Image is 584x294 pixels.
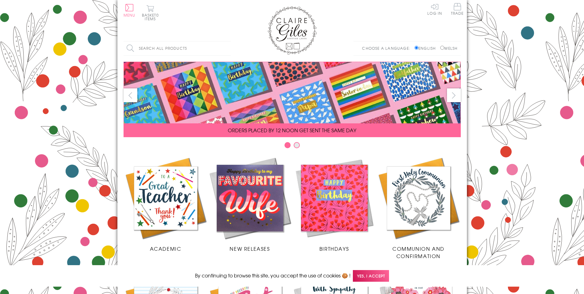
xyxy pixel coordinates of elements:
[319,245,349,252] span: Birthdays
[145,12,159,21] span: 0 items
[440,45,458,51] label: Welsh
[451,3,464,16] a: Trade
[124,142,461,151] div: Carousel Pagination
[268,6,317,55] img: Claire Giles Greetings Cards
[124,156,208,252] a: Academic
[230,245,270,252] span: New Releases
[362,45,413,51] p: Choose a language:
[142,5,159,21] button: Basket0 items
[440,46,444,50] input: Welsh
[353,270,389,282] span: Yes, I accept
[392,245,445,260] span: Communion and Confirmation
[376,156,461,260] a: Communion and Confirmation
[294,142,300,148] button: Carousel Page 2
[414,46,418,50] input: English
[427,3,442,15] a: Log In
[124,88,137,102] button: prev
[208,156,292,252] a: New Releases
[228,126,356,134] span: ORDERS PLACED BY 12 NOON GET SENT THE SAME DAY
[292,156,376,252] a: Birthdays
[124,4,136,17] button: Menu
[451,3,464,15] span: Trade
[225,41,231,55] input: Search
[124,12,136,18] span: Menu
[124,41,231,55] input: Search all products
[447,88,461,102] button: next
[150,245,181,252] span: Academic
[284,142,291,148] button: Carousel Page 1 (Current Slide)
[414,45,439,51] label: English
